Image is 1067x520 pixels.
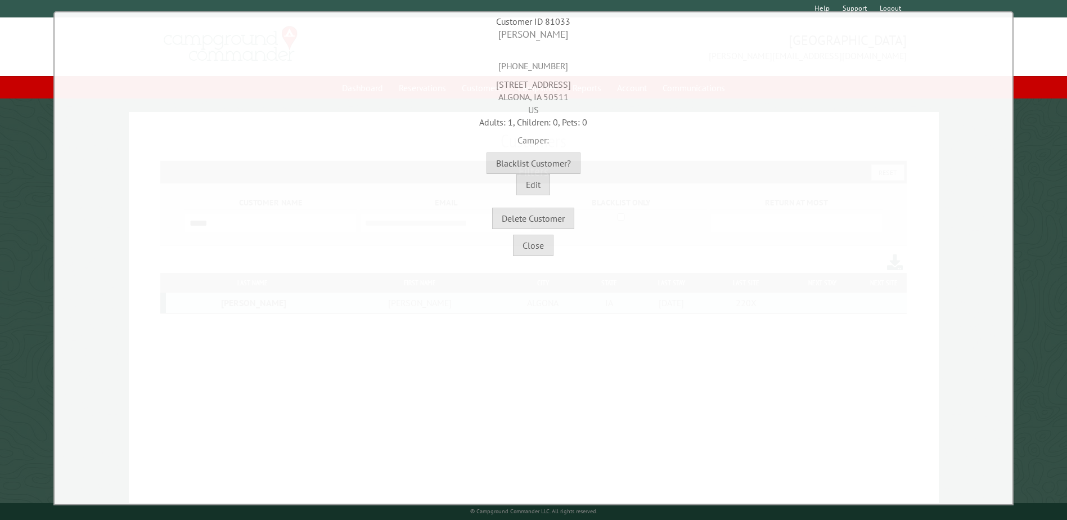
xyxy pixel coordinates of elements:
div: Adults: 1, Children: 0, Pets: 0 [57,116,1010,128]
div: Customer ID 81033 [57,15,1010,28]
button: Blacklist Customer? [487,153,580,174]
button: Edit [516,174,550,195]
div: Camper: [57,128,1010,146]
small: © Campground Commander LLC. All rights reserved. [470,508,597,515]
div: [PERSON_NAME] [57,28,1010,42]
button: Close [513,235,553,256]
div: [STREET_ADDRESS] ALGONA, IA 50511 US [57,73,1010,116]
div: [PHONE_NUMBER] [57,42,1010,73]
button: Delete Customer [492,208,574,229]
